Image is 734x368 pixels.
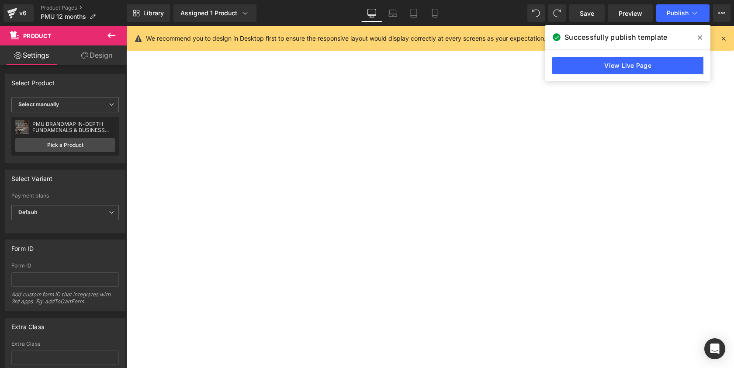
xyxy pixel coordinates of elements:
[403,4,424,22] a: Tablet
[11,193,119,201] label: Payment plans
[41,4,127,11] a: Product Pages
[608,4,653,22] a: Preview
[18,101,59,108] b: Select manually
[11,170,53,182] div: Select Variant
[23,32,52,39] span: Product
[17,7,28,19] div: v6
[3,4,34,22] a: v6
[41,13,86,20] span: PMU 12 months
[527,4,545,22] button: Undo
[18,209,37,215] b: Default
[713,4,731,22] button: More
[667,10,689,17] span: Publish
[11,74,55,87] div: Select Product
[15,138,115,152] a: Pick a Product
[180,9,249,17] div: Assigned 1 Product
[32,121,115,133] div: PMU BRANDMAP IN-DEPTH FUNDAMENALS & BUSINESS BUILDING
[65,45,128,65] a: Design
[11,341,119,347] div: Extra Class
[11,240,34,252] div: Form ID
[11,318,44,330] div: Extra Class
[143,9,164,17] span: Library
[11,263,119,269] div: Form ID
[552,57,703,74] a: View Live Page
[127,4,170,22] a: New Library
[382,4,403,22] a: Laptop
[146,34,546,43] p: We recommend you to design in Desktop first to ensure the responsive layout would display correct...
[564,32,667,42] span: Successfully publish template
[656,4,710,22] button: Publish
[424,4,445,22] a: Mobile
[15,120,29,134] img: pImage
[361,4,382,22] a: Desktop
[548,4,566,22] button: Redo
[580,9,594,18] span: Save
[704,338,725,359] div: Open Intercom Messenger
[11,291,119,311] div: Add custom form ID that integrates with 3rd apps. Eg: addToCartForm
[619,9,642,18] span: Preview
